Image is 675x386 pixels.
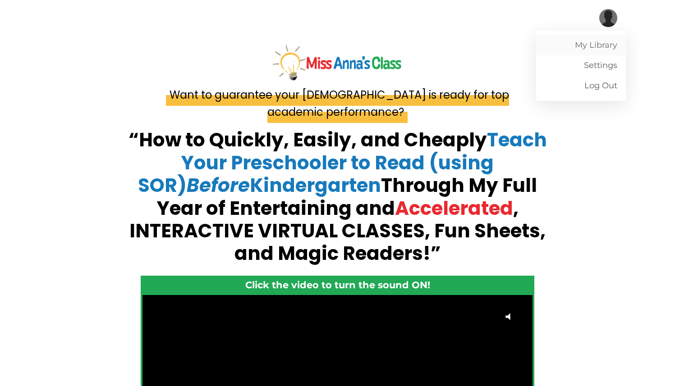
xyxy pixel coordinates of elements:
span: Accelerated [395,195,513,222]
em: Before [187,172,250,199]
a: Log Out [536,76,626,96]
a: My Library [536,35,626,55]
a: Settings [536,55,626,76]
strong: “How to Quickly, Easily, and Cheaply Through My Full Year of Entertaining and , INTERACTIVE VIRTU... [129,127,547,267]
strong: Click the video to turn the sound ON! [245,279,430,291]
img: User Avatar [599,9,617,27]
span: Want to guarantee your [DEMOGRAPHIC_DATA] is ready for top academic performance? [166,84,509,123]
span: Teach Your Preschooler to Read (using SOR) Kindergarten [138,127,547,199]
button: Click for sound [498,304,524,330]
